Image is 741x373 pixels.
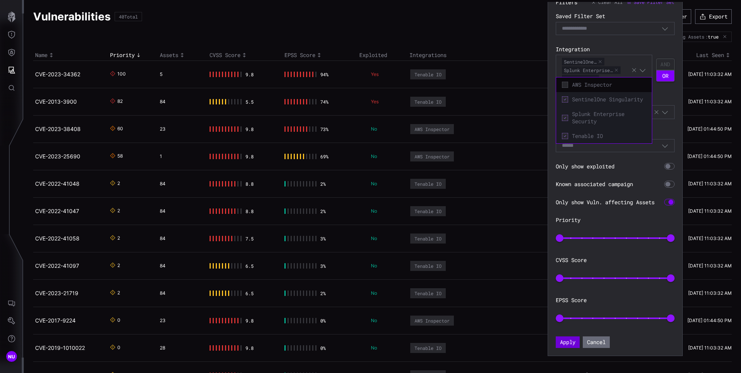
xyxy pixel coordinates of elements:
[705,34,721,39] div: :
[661,142,668,149] button: Toggle options menu
[320,236,329,241] div: 3 %
[245,318,254,323] div: 9.8
[160,318,200,324] div: 23
[284,52,355,59] div: Toggle sort direction
[117,208,123,215] div: 2
[245,154,254,159] div: 9.8
[117,317,123,324] div: 0
[371,263,399,269] p: No
[245,208,254,214] div: 8.8
[320,154,329,159] div: 69 %
[320,318,329,323] div: 0 %
[117,153,123,160] div: 58
[688,181,732,186] time: [DATE] 11:03:32 AM
[572,111,646,124] span: Splunk Enterprise Security
[408,50,582,61] th: Integrations
[659,52,732,59] div: Toggle sort direction
[35,126,81,132] a: CVE-2023-38408
[160,181,200,187] div: 84
[210,52,281,59] div: Toggle sort direction
[414,208,442,214] div: Tenable IO
[661,109,668,116] button: Toggle options menu
[160,126,200,132] div: 23
[583,336,610,348] button: Cancel
[117,71,123,78] div: 100
[320,181,329,186] div: 2 %
[556,181,675,188] section: Known associated campaign
[320,72,329,77] div: 94 %
[117,98,123,105] div: 82
[35,71,80,77] a: CVE-2023-34362
[562,66,621,74] span: Splunk Enterprise Security
[320,99,329,104] div: 74 %
[35,153,80,160] a: CVE-2023-25690
[160,290,200,296] div: 84
[160,263,200,269] div: 84
[320,208,329,214] div: 2 %
[320,345,329,351] div: 0 %
[414,72,442,77] div: Tenable IO
[653,109,660,116] button: Clear selection
[687,318,732,323] time: [DATE] 01:44:50 PM
[320,263,329,269] div: 3 %
[688,345,732,351] time: [DATE] 11:03:32 AM
[687,126,732,132] time: [DATE] 01:44:50 PM
[320,291,329,296] div: 2 %
[160,153,200,160] div: 1
[688,208,732,214] time: [DATE] 11:03:32 AM
[556,13,675,20] label: Saved Filter Set
[35,235,80,242] a: CVE-2022-41058
[656,59,675,70] button: AND
[160,71,200,77] div: 5
[8,353,15,361] span: NU
[631,67,637,74] button: Clear selection
[117,344,123,351] div: 0
[117,180,123,187] div: 2
[556,199,675,206] section: Only show Vuln. affecting Assets
[414,236,442,241] div: Tenable IO
[119,14,138,19] div: 40 Total
[572,133,646,139] span: Tenable IO
[160,99,200,105] div: 84
[160,208,200,214] div: 84
[371,71,399,77] p: Yes
[357,50,407,61] th: Exploited
[688,99,732,104] time: [DATE] 11:03:32 AM
[708,34,719,39] span: true
[117,290,123,297] div: 2
[414,99,442,104] div: Tenable IO
[371,126,399,132] p: No
[371,181,399,187] p: No
[245,291,254,296] div: 6.5
[160,345,200,351] div: 28
[35,344,85,351] a: CVE-2019-1010022
[556,297,675,304] label: EPSS Score
[556,163,675,170] section: Only show exploited
[245,263,254,269] div: 6.5
[371,345,399,351] p: No
[35,98,77,105] a: CVE-2013-3900
[245,99,254,104] div: 5.5
[117,262,123,269] div: 2
[35,290,78,296] a: CVE-2023-21719
[562,58,604,66] span: SentinelOne Singularity
[245,181,254,186] div: 8.8
[371,99,399,105] p: Yes
[371,208,399,214] p: No
[695,9,732,24] button: Export
[688,290,732,296] time: [DATE] 11:03:32 AM
[371,318,399,324] p: No
[117,126,123,133] div: 60
[35,317,76,324] a: CVE-2017-9224
[414,318,450,323] div: AWS Inspector
[688,263,732,269] time: [DATE] 11:03:32 AM
[371,290,399,296] p: No
[414,291,442,296] div: Tenable IO
[414,263,442,269] div: Tenable IO
[245,236,254,241] div: 7.5
[245,345,254,351] div: 9.8
[0,348,23,365] button: NU
[35,262,79,269] a: CVE-2022-41097
[35,180,80,187] a: CVE-2022-41048
[35,208,79,214] a: CVE-2022-41047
